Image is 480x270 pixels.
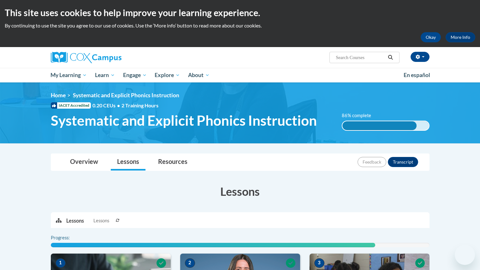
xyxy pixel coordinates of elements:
[388,157,418,167] button: Transcript
[91,68,119,82] a: Learn
[404,72,430,78] span: En español
[73,92,179,99] span: Systematic and Explicit Phonics Instruction
[5,22,475,29] p: By continuing to use the site you agree to our use of cookies. Use the ‘More info’ button to read...
[314,258,324,268] span: 3
[121,102,158,108] span: 2 Training Hours
[51,92,66,99] a: Home
[50,71,87,79] span: My Learning
[123,71,147,79] span: Engage
[151,68,184,82] a: Explore
[188,71,210,79] span: About
[51,183,430,199] h3: Lessons
[152,154,194,171] a: Resources
[421,32,441,42] button: Okay
[51,102,91,109] span: IACET Accredited
[155,71,180,79] span: Explore
[342,121,417,130] div: 86% complete
[184,68,214,82] a: About
[56,258,66,268] span: 1
[51,52,121,63] img: Cox Campus
[5,6,475,19] h2: This site uses cookies to help improve your learning experience.
[411,52,430,62] button: Account Settings
[66,217,84,224] p: Lessons
[92,102,121,109] span: 0.20 CEUs
[119,68,151,82] a: Engage
[41,68,439,82] div: Main menu
[111,154,145,171] a: Lessons
[386,54,395,61] button: Search
[335,54,386,61] input: Search Courses
[95,71,115,79] span: Learn
[400,69,434,82] a: En español
[51,52,171,63] a: Cox Campus
[358,157,386,167] button: Feedback
[93,217,109,224] span: Lessons
[51,234,87,241] label: Progress:
[51,112,317,129] span: Systematic and Explicit Phonics Instruction
[342,112,378,119] label: 86% complete
[64,154,104,171] a: Overview
[446,32,475,42] a: More Info
[185,258,195,268] span: 2
[455,245,475,265] iframe: Button to launch messaging window
[117,102,120,108] span: •
[47,68,91,82] a: My Learning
